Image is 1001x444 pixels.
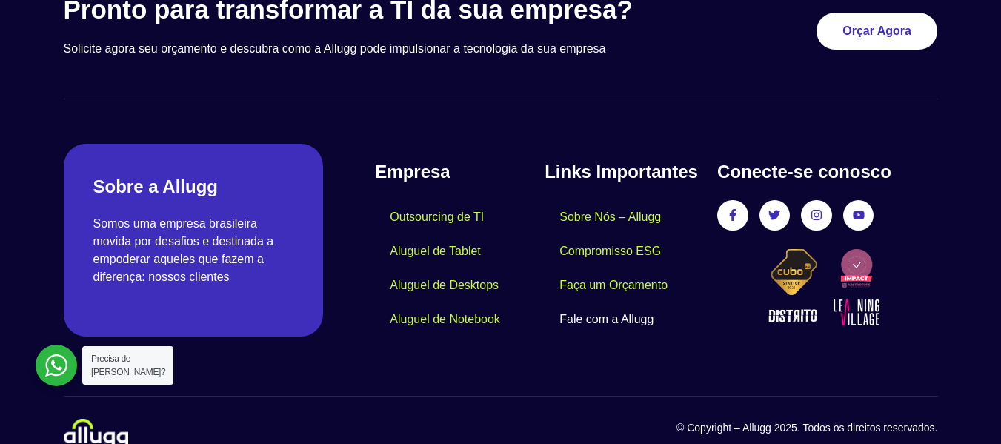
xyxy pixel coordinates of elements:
[501,420,938,436] p: © Copyright – Allugg 2025. Todos os direitos reservados.
[717,159,937,185] h4: Conecte-se conosco
[375,159,545,185] h4: Empresa
[91,354,165,377] span: Precisa de [PERSON_NAME]?
[927,373,1001,444] div: Widget de chat
[93,173,294,200] h2: Sobre a Allugg
[93,215,294,286] p: Somos uma empresa brasileira movida por desafios e destinada a empoderar aqueles que fazem a dife...
[545,268,682,302] a: Faça um Orçamento
[545,302,668,337] a: Fale com a Allugg
[375,302,515,337] a: Aluguel de Notebook
[545,200,702,337] nav: Menu
[927,373,1001,444] iframe: Chat Widget
[545,159,702,185] h4: Links Importantes
[545,234,676,268] a: Compromisso ESG
[375,234,495,268] a: Aluguel de Tablet
[375,200,499,234] a: Outsourcing de TI
[64,40,702,58] p: Solicite agora seu orçamento e descubra como a Allugg pode impulsionar a tecnologia da sua empresa
[375,200,545,337] nav: Menu
[842,25,911,37] span: Orçar Agora
[375,268,513,302] a: Aluguel de Desktops
[817,13,937,50] a: Orçar Agora
[545,200,676,234] a: Sobre Nós – Allugg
